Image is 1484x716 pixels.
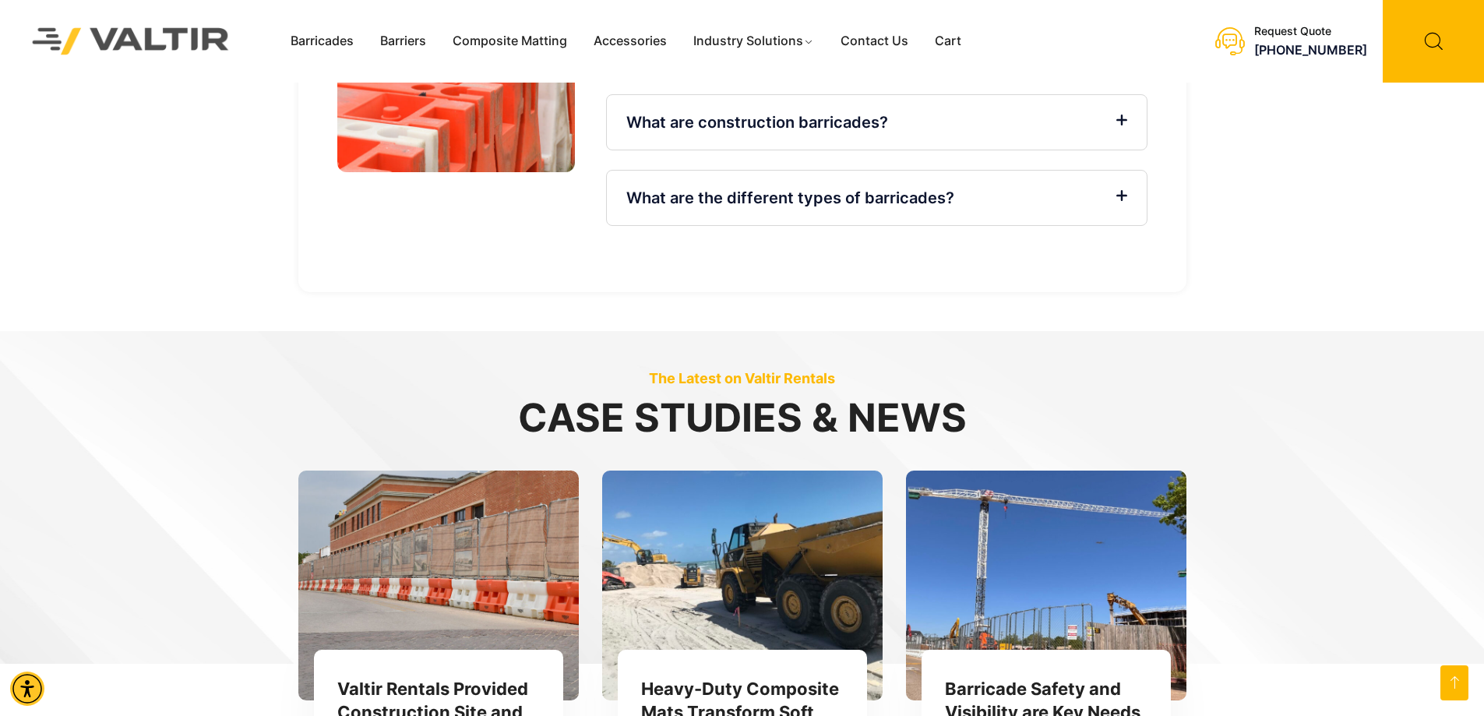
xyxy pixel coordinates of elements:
img: Barricade Safety and Visibility are Key Needs in Airport Construction [906,471,1186,700]
a: call (888) 496-3625 [1254,42,1367,58]
a: Industry Solutions [680,30,827,53]
a: Contact Us [827,30,922,53]
h2: Case Studies & News [298,397,1186,439]
a: What are construction barricades? [626,113,888,132]
a: Open this option [1440,665,1468,700]
a: Barriers [367,30,439,53]
img: Heavy-Duty Composite Mats Transform Soft, Sandy Beaches into Stable Surfaces for Renourishment Pr... [602,471,883,700]
a: Barricades [277,30,367,53]
div: What are construction barricades? [606,94,1147,150]
img: Valtir Rentals [12,7,250,75]
div: Request Quote [1254,25,1367,38]
a: Composite Matting [439,30,580,53]
div: What are the different types of barricades? [606,170,1147,226]
img: Valtir Rentals Provided Construction Site and Pedestrian-Traffic Channelization Solutions during ... [298,471,579,700]
a: Cart [922,30,975,53]
div: Accessibility Menu [10,672,44,706]
a: What are the different types of barricades? [626,189,954,207]
p: The Latest on Valtir Rentals [298,370,1186,387]
a: Accessories [580,30,680,53]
